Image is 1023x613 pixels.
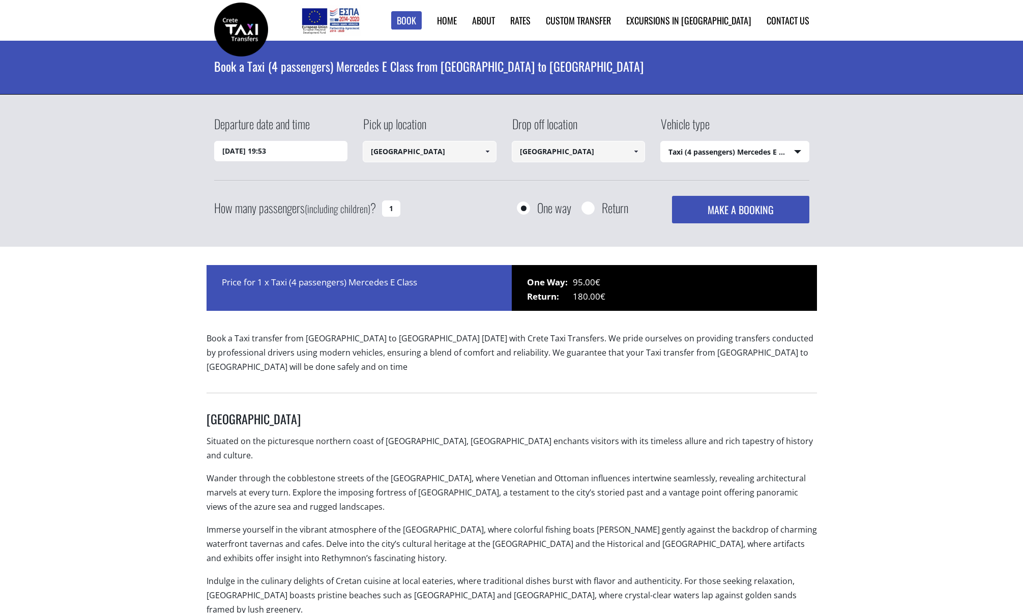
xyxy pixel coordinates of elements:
[510,14,531,27] a: Rates
[391,11,422,30] a: Book
[300,5,361,36] img: e-bannersEUERDF180X90.jpg
[207,265,512,311] div: Price for 1 x Taxi (4 passengers) Mercedes E Class
[472,14,495,27] a: About
[537,201,571,214] label: One way
[214,196,376,221] label: How many passengers ?
[479,141,495,162] a: Show All Items
[628,141,645,162] a: Show All Items
[305,201,370,216] small: (including children)
[626,14,751,27] a: Excursions in [GEOGRAPHIC_DATA]
[661,141,809,163] span: Taxi (4 passengers) Mercedes E Class
[207,331,817,383] p: Book a Taxi transfer from [GEOGRAPHIC_DATA] to [GEOGRAPHIC_DATA] [DATE] with Crete Taxi Transfers...
[546,14,611,27] a: Custom Transfer
[207,411,817,434] h3: [GEOGRAPHIC_DATA]
[512,115,577,141] label: Drop off location
[363,141,496,162] input: Select pickup location
[214,3,268,56] img: Crete Taxi Transfers | Book a Taxi transfer from Rethymnon city to Heraklion airport | Crete Taxi...
[527,275,573,289] span: One Way:
[672,196,809,223] button: MAKE A BOOKING
[512,265,817,311] div: 95.00€ 180.00€
[512,141,646,162] input: Select drop-off location
[767,14,809,27] a: Contact us
[207,434,817,471] p: Situated on the picturesque northern coast of [GEOGRAPHIC_DATA], [GEOGRAPHIC_DATA] enchants visit...
[363,115,426,141] label: Pick up location
[527,289,573,304] span: Return:
[214,115,310,141] label: Departure date and time
[437,14,457,27] a: Home
[207,471,817,522] p: Wander through the cobblestone streets of the [GEOGRAPHIC_DATA], where Venetian and Ottoman influ...
[214,41,809,92] h1: Book a Taxi (4 passengers) Mercedes E Class from [GEOGRAPHIC_DATA] to [GEOGRAPHIC_DATA]
[602,201,628,214] label: Return
[660,115,710,141] label: Vehicle type
[207,522,817,574] p: Immerse yourself in the vibrant atmosphere of the [GEOGRAPHIC_DATA], where colorful fishing boats...
[214,23,268,34] a: Crete Taxi Transfers | Book a Taxi transfer from Rethymnon city to Heraklion airport | Crete Taxi...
